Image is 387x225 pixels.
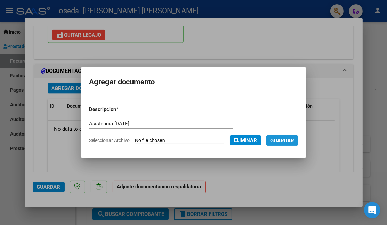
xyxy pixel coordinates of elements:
div: Open Intercom Messenger [364,202,380,218]
span: Guardar [270,138,294,144]
p: Descripcion [89,106,152,114]
button: Eliminar [230,135,261,145]
h2: Agregar documento [89,76,298,88]
span: Seleccionar Archivo [89,138,130,143]
button: Guardar [266,135,298,146]
span: Eliminar [234,137,257,143]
